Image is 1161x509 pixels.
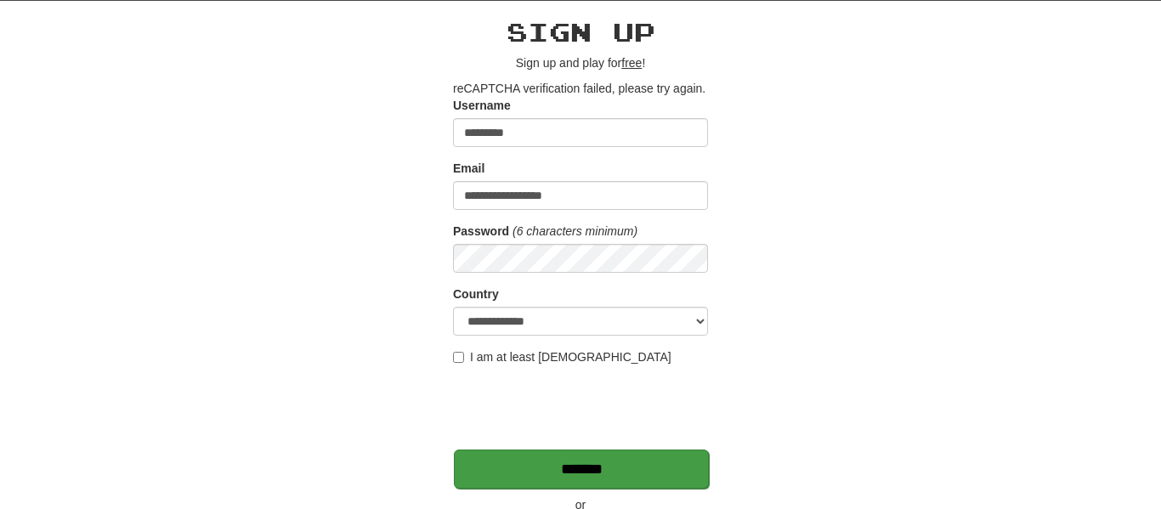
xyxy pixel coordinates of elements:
u: free [621,56,642,70]
label: Password [453,223,509,240]
form: reCAPTCHA verification failed, please try again. [453,80,708,488]
p: Sign up and play for ! [453,54,708,71]
iframe: reCAPTCHA [453,374,711,440]
label: Email [453,160,484,177]
h2: Sign up [453,18,708,46]
label: Username [453,97,511,114]
label: I am at least [DEMOGRAPHIC_DATA] [453,348,671,365]
label: Country [453,286,499,303]
em: (6 characters minimum) [513,224,637,238]
input: I am at least [DEMOGRAPHIC_DATA] [453,352,464,363]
